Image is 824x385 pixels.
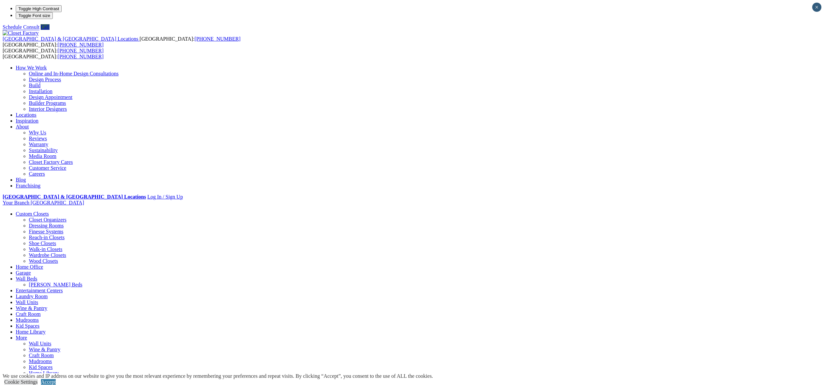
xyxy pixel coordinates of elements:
[29,358,52,364] a: Mudrooms
[16,12,53,19] button: Toggle Font size
[29,353,54,358] a: Craft Room
[3,36,140,42] a: [GEOGRAPHIC_DATA] & [GEOGRAPHIC_DATA] Locations
[16,264,43,270] a: Home Office
[16,335,27,340] a: More menu text will display only on big screen
[3,30,39,36] img: Closet Factory
[29,347,60,352] a: Wine & Pantry
[3,200,29,205] span: Your Branch
[16,294,48,299] a: Laundry Room
[16,329,46,335] a: Home Library
[29,77,61,82] a: Design Process
[147,194,183,200] a: Log In / Sign Up
[3,36,138,42] span: [GEOGRAPHIC_DATA] & [GEOGRAPHIC_DATA] Locations
[16,288,63,293] a: Entertainment Centers
[29,130,46,135] a: Why Us
[3,48,104,59] span: [GEOGRAPHIC_DATA]: [GEOGRAPHIC_DATA]:
[29,364,52,370] a: Kid Spaces
[58,54,104,59] a: [PHONE_NUMBER]
[41,379,56,385] a: Accept
[29,217,67,222] a: Closet Organizers
[16,305,47,311] a: Wine & Pantry
[16,317,39,323] a: Mudrooms
[58,42,104,48] a: [PHONE_NUMBER]
[16,276,37,281] a: Wall Beds
[29,153,56,159] a: Media Room
[29,100,66,106] a: Builder Programs
[29,106,67,112] a: Interior Designers
[29,370,59,376] a: Home Library
[29,246,62,252] a: Walk-in Closets
[16,112,36,118] a: Locations
[16,211,49,217] a: Custom Closets
[4,379,38,385] a: Cookie Settings
[29,83,41,88] a: Build
[29,94,72,100] a: Design Appointment
[3,373,433,379] div: We use cookies and IP address on our website to give you the most relevant experience by remember...
[58,48,104,53] a: [PHONE_NUMBER]
[29,235,65,240] a: Reach-in Closets
[29,258,58,264] a: Wood Closets
[18,13,50,18] span: Toggle Font size
[16,323,39,329] a: Kid Spaces
[16,5,62,12] button: Toggle High Contrast
[16,65,47,70] a: How We Work
[29,223,64,228] a: Dressing Rooms
[18,6,59,11] span: Toggle High Contrast
[29,241,56,246] a: Shoe Closets
[41,24,49,30] a: Call
[29,341,51,346] a: Wall Units
[3,200,84,205] a: Your Branch [GEOGRAPHIC_DATA]
[29,142,48,147] a: Warranty
[16,183,41,188] a: Franchising
[16,311,41,317] a: Craft Room
[16,270,31,276] a: Garage
[29,159,73,165] a: Closet Factory Cares
[29,88,52,94] a: Installation
[3,36,241,48] span: [GEOGRAPHIC_DATA]: [GEOGRAPHIC_DATA]:
[29,71,119,76] a: Online and In-Home Design Consultations
[3,194,146,200] a: [GEOGRAPHIC_DATA] & [GEOGRAPHIC_DATA] Locations
[29,136,47,141] a: Reviews
[16,124,29,129] a: About
[812,3,821,12] button: Close
[194,36,240,42] a: [PHONE_NUMBER]
[3,24,39,30] a: Schedule Consult
[29,229,63,234] a: Finesse Systems
[29,171,45,177] a: Careers
[16,177,26,183] a: Blog
[30,200,84,205] span: [GEOGRAPHIC_DATA]
[16,299,38,305] a: Wall Units
[29,282,82,287] a: [PERSON_NAME] Beds
[29,165,66,171] a: Customer Service
[29,147,58,153] a: Sustainability
[16,118,38,124] a: Inspiration
[29,252,66,258] a: Wardrobe Closets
